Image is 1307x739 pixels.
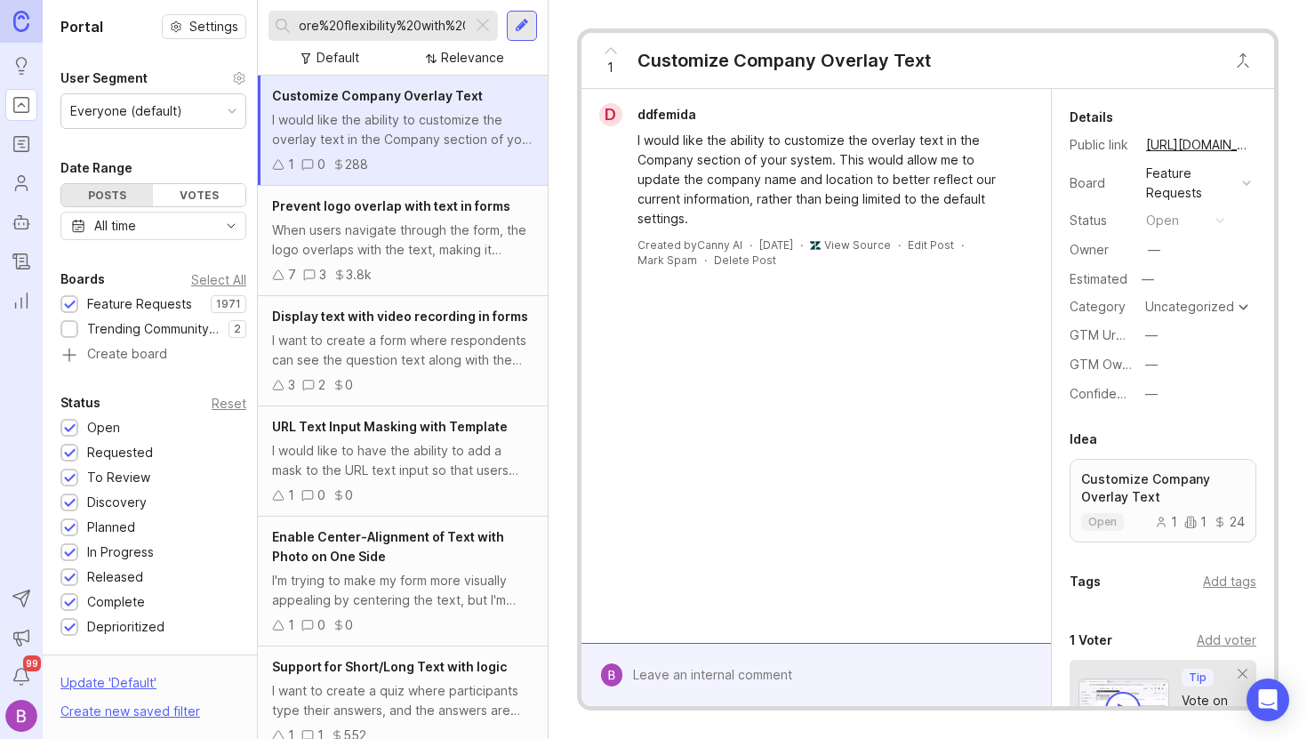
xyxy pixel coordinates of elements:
div: 1 [288,155,294,174]
p: Tip [1189,671,1207,685]
h1: Portal [60,16,103,37]
div: Planned [87,518,135,537]
div: 1 Voter [1070,630,1112,651]
div: 0 [317,615,325,635]
div: Update ' Default ' [60,673,156,702]
div: Customize Company Overlay Text [637,48,931,73]
div: d [599,103,622,126]
div: 288 [345,155,368,174]
a: [DATE] [759,237,793,253]
div: · [750,237,752,253]
a: Portal [5,89,37,121]
p: 1971 [216,297,241,311]
a: Create board [60,348,246,364]
div: Open [87,418,120,438]
div: 0 [317,486,325,505]
div: I'm trying to make my form more visually appealing by centering the text, but I'm unable to do so... [272,571,533,610]
img: zendesk [810,240,821,251]
button: Bailey Thompson [5,700,37,732]
div: open [1146,211,1179,230]
div: Released [87,567,143,587]
img: video-thumbnail-vote-d41b83416815613422e2ca741bf692cc.jpg [1078,679,1169,738]
div: Create new saved filter [60,702,200,721]
img: Canny Home [13,11,29,31]
a: Settings [162,14,246,39]
button: Announcements [5,622,37,654]
a: Prevent logo overlap with text in formsWhen users navigate through the form, the logo overlaps wi... [258,186,548,296]
label: GTM Owner [1070,357,1142,372]
div: Delete Post [714,253,776,268]
div: — [1145,384,1158,404]
a: URL Text Input Masking with TemplateI would like to have the ability to add a mask to the URL tex... [258,406,548,517]
a: [URL][DOMAIN_NAME] [1141,133,1256,157]
div: Requested [87,443,153,462]
div: Complete [87,592,145,612]
a: Autopilot [5,206,37,238]
div: Add tags [1203,572,1256,591]
div: Uncategorized [1145,301,1234,313]
div: Default [317,48,359,68]
div: Feature Requests [87,294,192,314]
a: Changelog [5,245,37,277]
div: 0 [317,155,325,174]
a: Ideas [5,50,37,82]
div: 1 [1184,516,1207,528]
span: Display text with video recording in forms [272,309,528,324]
div: Discovery [87,493,147,512]
div: Select All [191,275,246,285]
div: · [800,237,803,253]
div: User Segment [60,68,148,89]
div: To Review [87,468,150,487]
div: Date Range [60,157,132,179]
svg: toggle icon [217,219,245,233]
div: Board [1070,173,1132,193]
div: Open Intercom Messenger [1247,679,1289,721]
div: Status [60,392,100,414]
div: Public link [1070,135,1132,155]
div: 0 [345,375,353,395]
div: · [961,237,964,253]
div: All time [94,216,136,236]
div: — [1145,355,1158,374]
div: Tags [1070,571,1101,592]
div: Status [1070,211,1132,230]
div: Idea [1070,429,1097,450]
span: ddfemida [637,107,696,122]
div: 3 [288,375,295,395]
button: Close button [1225,43,1261,78]
span: URL Text Input Masking with Template [272,419,508,434]
div: 2 [318,375,325,395]
div: Add voter [1197,631,1256,650]
div: 24 [1214,516,1245,528]
p: Customize Company Overlay Text [1081,470,1245,506]
div: 3 [319,265,326,285]
div: I want to create a form where respondents can see the question text along with the video recordin... [272,331,533,370]
div: — [1136,268,1159,291]
div: I want to create a quiz where participants type their answers, and the answers are only accepted ... [272,681,533,720]
a: Display text with video recording in formsI want to create a form where respondents can see the q... [258,296,548,406]
a: Customize Company Overlay Textopen1124 [1070,459,1256,542]
label: GTM Urgency [1070,327,1153,342]
input: Search... [299,16,465,36]
span: 1 [607,58,613,77]
div: Category [1070,297,1132,317]
div: Trending Community Topics [87,319,220,339]
div: 1 [1155,516,1177,528]
a: Reporting [5,285,37,317]
div: I would like the ability to customize the overlay text in the Company section of your system. Thi... [272,110,533,149]
div: — [1148,240,1160,260]
div: Estimated [1070,273,1127,285]
div: Feature Requests [1146,164,1235,203]
a: dddfemida [589,103,710,126]
div: Boards [60,269,105,290]
div: 0 [345,486,353,505]
div: I would like to have the ability to add a mask to the URL text input so that users must follow a ... [272,441,533,480]
div: Owner [1070,240,1132,260]
a: Roadmaps [5,128,37,160]
div: 7 [288,265,296,285]
div: Created by Canny AI [637,237,742,253]
button: Mark Spam [637,253,697,268]
div: I would like the ability to customize the overlay text in the Company section of your system. Thi... [637,131,1015,229]
a: Customize Company Overlay TextI would like the ability to customize the overlay text in the Compa... [258,76,548,186]
p: 2 [234,322,241,336]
